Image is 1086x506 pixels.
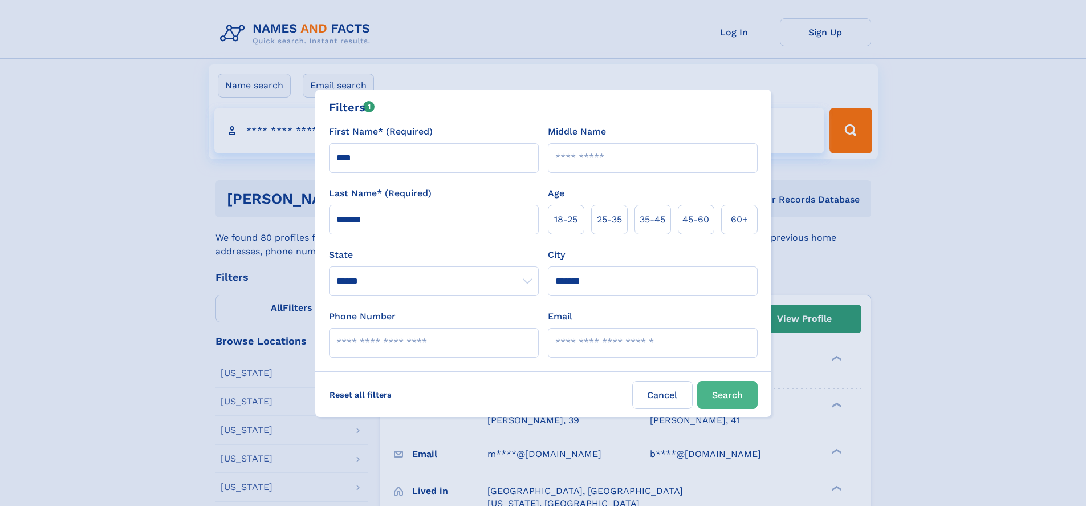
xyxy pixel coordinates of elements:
label: Cancel [632,381,693,409]
label: First Name* (Required) [329,125,433,139]
label: Phone Number [329,310,396,323]
label: Age [548,187,564,200]
label: City [548,248,565,262]
span: 60+ [731,213,748,226]
span: 45‑60 [682,213,709,226]
button: Search [697,381,758,409]
span: 35‑45 [640,213,665,226]
label: State [329,248,539,262]
label: Email [548,310,572,323]
label: Middle Name [548,125,606,139]
span: 18‑25 [554,213,577,226]
label: Last Name* (Required) [329,187,432,200]
div: Filters [329,99,375,116]
label: Reset all filters [322,381,399,408]
span: 25‑35 [597,213,622,226]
